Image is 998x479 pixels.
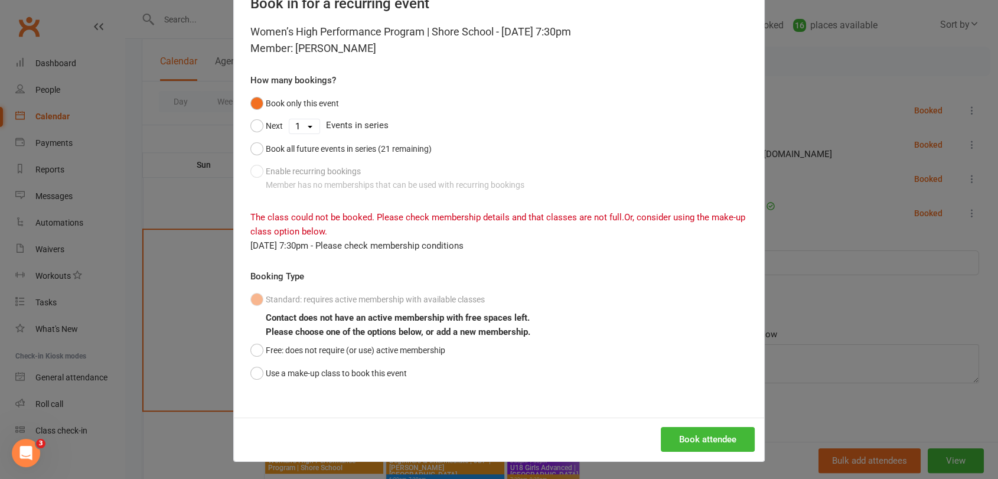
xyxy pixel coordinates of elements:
label: Booking Type [250,269,304,284]
span: The class could not be booked. Please check membership details and that classes are not full. [250,212,624,223]
button: Book all future events in series (21 remaining) [250,138,432,160]
b: Contact does not have an active membership with free spaces left. [266,312,530,323]
label: How many bookings? [250,73,336,87]
button: Book only this event [250,92,339,115]
button: Next [250,115,283,137]
div: Events in series [250,115,748,137]
div: Book all future events in series (21 remaining) [266,142,432,155]
span: 3 [36,439,45,448]
span: Or, consider using the make-up class option below. [250,212,745,237]
div: [DATE] 7:30pm - Please check membership conditions [250,239,748,253]
button: Free: does not require (or use) active membership [250,339,445,361]
div: Women’s High Performance Program | Shore School - [DATE] 7:30pm Member: [PERSON_NAME] [250,24,748,57]
button: Use a make-up class to book this event [250,362,407,384]
b: Please choose one of the options below, or add a new membership. [266,327,530,337]
button: Book attendee [661,427,755,452]
iframe: Intercom live chat [12,439,40,467]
